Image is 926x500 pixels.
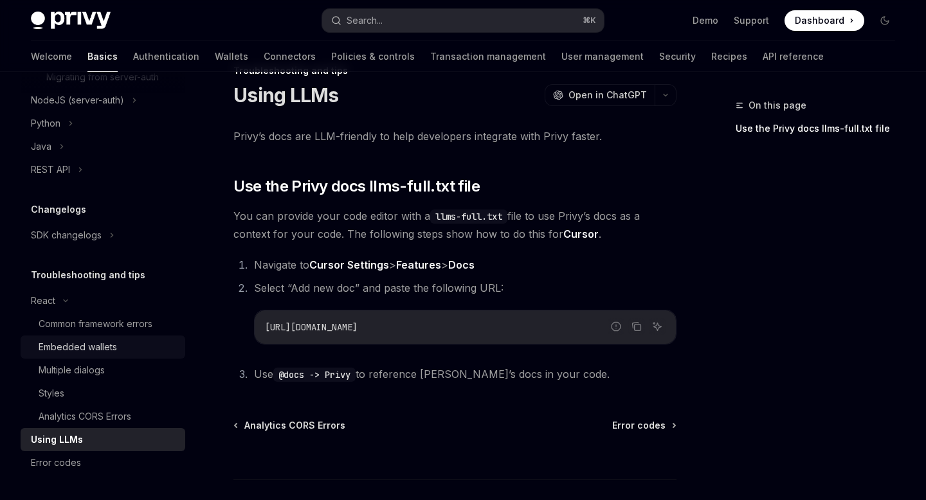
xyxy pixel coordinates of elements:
span: Open in ChatGPT [568,89,647,102]
a: Cursor [563,228,599,241]
a: Support [734,14,769,27]
strong: Features [396,258,441,271]
div: Using LLMs [31,432,83,447]
h5: Changelogs [31,202,86,217]
button: Open in ChatGPT [545,84,655,106]
span: [URL][DOMAIN_NAME] [265,321,358,333]
button: Copy the contents from the code block [628,318,645,335]
a: API reference [763,41,824,72]
button: Report incorrect code [608,318,624,335]
div: Error codes [31,455,81,470]
a: Wallets [215,41,248,72]
a: Analytics CORS Errors [235,419,345,432]
div: Python [31,116,60,131]
div: React [31,293,55,308]
div: Java [31,139,51,154]
div: Common framework errors [39,316,152,332]
span: Navigate to > > [254,258,475,271]
a: Embedded wallets [21,335,185,359]
div: Multiple dialogs [39,362,105,378]
span: Error codes [612,419,666,432]
strong: Cursor Settings [309,258,389,271]
span: Select “Add new doc” and paste the following URL: [254,281,504,294]
span: Use to reference [PERSON_NAME]’s docs in your code. [254,368,610,380]
a: Error codes [612,419,675,432]
span: On this page [749,98,806,113]
div: REST API [31,162,70,177]
a: Recipes [711,41,747,72]
a: Welcome [31,41,72,72]
a: Transaction management [430,41,546,72]
a: Using LLMs [21,428,185,451]
a: Connectors [264,41,316,72]
button: Toggle dark mode [875,10,895,31]
h1: Using LLMs [233,84,339,107]
a: Error codes [21,451,185,474]
img: dark logo [31,12,111,30]
div: Analytics CORS Errors [39,409,131,424]
a: Styles [21,382,185,405]
a: Authentication [133,41,199,72]
h5: Troubleshooting and tips [31,267,145,283]
div: Search... [347,13,383,28]
div: Embedded wallets [39,339,117,355]
code: @docs -> Privy [273,368,356,382]
div: NodeJS (server-auth) [31,93,124,108]
span: Privy’s docs are LLM-friendly to help developers integrate with Privy faster. [233,127,676,145]
span: Analytics CORS Errors [244,419,345,432]
a: Common framework errors [21,312,185,335]
a: Security [659,41,696,72]
a: Demo [693,14,718,27]
a: Dashboard [785,10,864,31]
button: Search...⌘K [322,9,603,32]
span: Dashboard [795,14,844,27]
a: Policies & controls [331,41,415,72]
code: llms-full.txt [430,210,507,224]
div: SDK changelogs [31,228,102,243]
a: Multiple dialogs [21,359,185,382]
strong: Docs [448,258,475,271]
span: Use the Privy docs llms-full.txt file [233,176,480,197]
div: Styles [39,386,64,401]
a: Use the Privy docs llms-full.txt file [736,118,905,139]
a: Analytics CORS Errors [21,405,185,428]
a: Basics [87,41,118,72]
button: Ask AI [649,318,666,335]
span: ⌘ K [583,15,596,26]
span: You can provide your code editor with a file to use Privy’s docs as a context for your code. The ... [233,207,676,243]
a: User management [561,41,644,72]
